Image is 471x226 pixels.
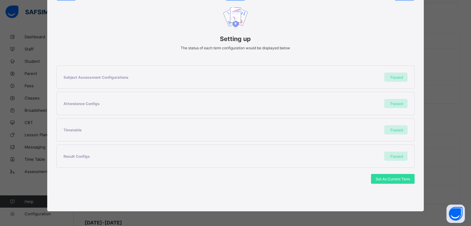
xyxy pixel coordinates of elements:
[390,128,403,132] span: Passed
[56,35,415,43] span: Setting up
[63,154,90,159] span: Result Configs
[63,101,100,106] span: Attendance Configs
[390,101,403,106] span: Passed
[446,205,465,223] button: Open asap
[376,177,410,181] span: Set As Current Term
[63,128,82,132] span: Timetable
[181,46,290,50] span: The status of each term configuration would be displayed below
[223,7,248,31] img: document upload image
[390,154,403,159] span: Passed
[63,75,128,80] span: Subject Assessment Configurations
[390,75,403,80] span: Passed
